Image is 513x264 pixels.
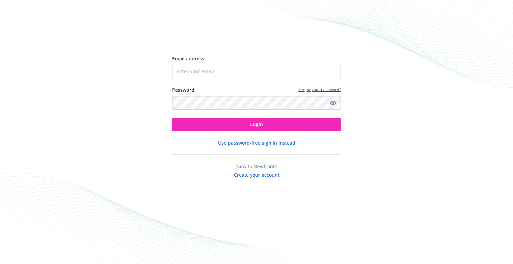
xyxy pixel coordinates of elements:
[236,163,277,170] span: New to Newfront?
[250,121,263,127] span: Login
[234,170,279,178] button: Create your account
[172,86,194,93] label: Password
[329,99,337,107] a: Show password
[172,65,341,78] input: Enter your email
[172,31,236,42] img: Newfront logo
[172,55,204,62] span: Email address
[218,139,295,146] button: Use password-free sign in instead
[172,118,341,131] button: Login
[172,96,341,110] input: Enter your password
[298,87,341,92] a: Forgot your password?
